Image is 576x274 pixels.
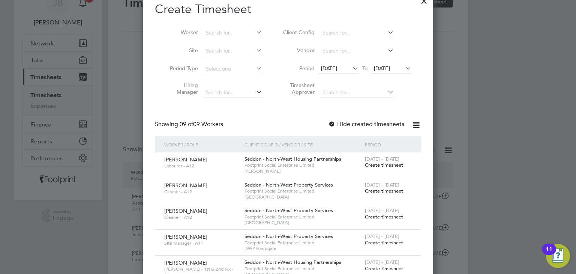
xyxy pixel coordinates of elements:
[203,46,262,56] input: Search for...
[244,207,333,214] span: Seddon - North-West Property Services
[164,233,207,240] span: [PERSON_NAME]
[164,156,207,163] span: [PERSON_NAME]
[244,188,361,194] span: Footprint Social Enterprise Limited
[365,265,403,272] span: Create timesheet
[244,162,361,168] span: Footprint Social Enterprise Limited
[164,163,239,169] span: Labourer - A12
[360,63,370,73] span: To
[365,239,403,246] span: Create timesheet
[328,120,404,128] label: Hide created timesheets
[281,47,315,54] label: Vendor
[244,259,341,265] span: Seddon - North-West Housing Partnerships
[244,194,361,200] span: [GEOGRAPHIC_DATA]
[320,87,394,98] input: Search for...
[321,65,337,72] span: [DATE]
[164,189,239,195] span: Cleaner - A12
[244,156,341,162] span: Seddon - North-West Housing Partnerships
[363,136,413,153] div: Period
[365,156,399,162] span: [DATE] - [DATE]
[203,64,262,74] input: Select one
[244,233,333,239] span: Seddon - North-West Property Services
[365,214,403,220] span: Create timesheet
[320,28,394,38] input: Search for...
[365,188,403,194] span: Create timesheet
[203,87,262,98] input: Search for...
[365,259,399,265] span: [DATE] - [DATE]
[180,120,193,128] span: 09 of
[243,136,363,153] div: Client Config / Vendor / Site
[203,28,262,38] input: Search for...
[164,65,198,72] label: Period Type
[164,214,239,220] span: Cleaner - A12
[164,208,207,214] span: [PERSON_NAME]
[546,244,570,268] button: Open Resource Center, 11 new notifications
[281,65,315,72] label: Period
[365,162,403,168] span: Create timesheet
[155,120,225,128] div: Showing
[244,245,361,251] span: DWP Harrogate
[164,47,198,54] label: Site
[365,182,399,188] span: [DATE] - [DATE]
[164,259,207,266] span: [PERSON_NAME]
[244,182,333,188] span: Seddon - North-West Property Services
[244,214,361,220] span: Footprint Social Enterprise Limited
[281,82,315,95] label: Timesheet Approver
[244,240,361,246] span: Footprint Social Enterprise Limited
[244,266,361,272] span: Footprint Social Enterprise Limited
[365,233,399,239] span: [DATE] - [DATE]
[320,46,394,56] input: Search for...
[162,136,243,153] div: Worker / Role
[365,207,399,214] span: [DATE] - [DATE]
[281,29,315,36] label: Client Config
[164,182,207,189] span: [PERSON_NAME]
[180,120,223,128] span: 09 Workers
[244,168,361,174] span: [PERSON_NAME]
[546,249,552,259] div: 11
[374,65,390,72] span: [DATE]
[164,240,239,246] span: Site Manager - A11
[244,220,361,226] span: [GEOGRAPHIC_DATA]
[164,29,198,36] label: Worker
[164,82,198,95] label: Hiring Manager
[155,2,421,17] h2: Create Timesheet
